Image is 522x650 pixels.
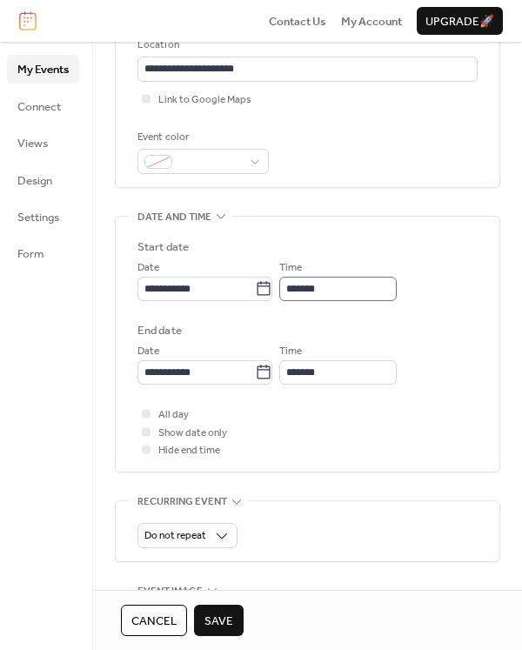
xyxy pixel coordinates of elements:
span: Link to Google Maps [158,91,251,109]
button: Upgrade🚀 [417,7,503,35]
span: Connect [17,98,61,116]
span: Date and time [137,209,211,226]
a: Settings [7,203,79,231]
span: Time [279,259,302,277]
span: Recurring event [137,493,227,511]
img: logo [19,11,37,30]
a: My Events [7,55,79,83]
span: Hide end time [158,442,220,459]
span: Date [137,259,159,277]
span: Date [137,343,159,360]
span: My Events [17,61,69,78]
span: Settings [17,209,59,226]
span: Do not repeat [144,526,206,546]
span: Cancel [131,613,177,630]
button: Cancel [121,605,187,636]
span: Show date only [158,425,227,442]
span: My Account [341,13,402,30]
a: Form [7,239,79,267]
a: My Account [341,12,402,30]
span: Save [204,613,233,630]
span: Time [279,343,302,360]
div: Location [137,37,474,54]
span: Views [17,135,48,152]
div: Start date [137,238,189,256]
a: Design [7,166,79,194]
span: Contact Us [269,13,326,30]
div: Event color [137,129,265,146]
a: Connect [7,92,79,120]
span: Design [17,172,52,190]
span: Upgrade 🚀 [425,13,494,30]
span: Event image [137,583,203,600]
a: Contact Us [269,12,326,30]
button: Save [194,605,244,636]
span: Form [17,245,44,263]
span: All day [158,406,189,424]
a: Views [7,129,79,157]
div: End date [137,322,182,339]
